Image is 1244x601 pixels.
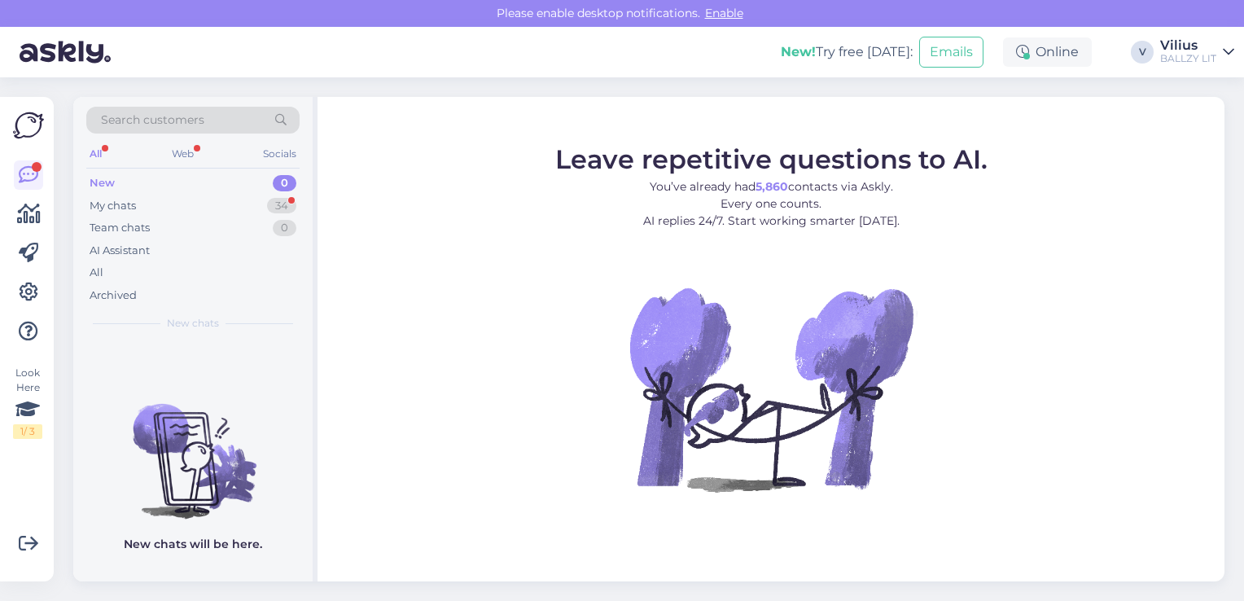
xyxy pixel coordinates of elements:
div: Vilius [1160,39,1216,52]
div: All [86,143,105,165]
div: AI Assistant [90,243,150,259]
div: All [90,265,103,281]
div: BALLZY LIT [1160,52,1216,65]
div: My chats [90,198,136,214]
b: 5,860 [756,178,788,193]
button: Emails [919,37,983,68]
div: 0 [273,220,296,236]
a: ViliusBALLZY LIT [1160,39,1234,65]
div: New [90,175,115,191]
div: 1 / 3 [13,424,42,439]
img: Askly Logo [13,110,44,141]
img: No chats [73,375,313,521]
p: New chats will be here. [124,536,262,553]
div: Team chats [90,220,150,236]
div: Web [169,143,197,165]
span: Search customers [101,112,204,129]
span: Leave repetitive questions to AI. [555,143,988,174]
div: 0 [273,175,296,191]
div: Archived [90,287,137,304]
p: You’ve already had contacts via Askly. Every one counts. AI replies 24/7. Start working smarter [... [555,178,988,229]
div: Online [1003,37,1092,67]
div: Look Here [13,366,42,439]
b: New! [781,44,816,59]
div: Socials [260,143,300,165]
img: No Chat active [624,242,918,535]
span: Enable [700,6,748,20]
div: 34 [267,198,296,214]
span: New chats [167,316,219,331]
div: Try free [DATE]: [781,42,913,62]
div: V [1131,41,1154,64]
